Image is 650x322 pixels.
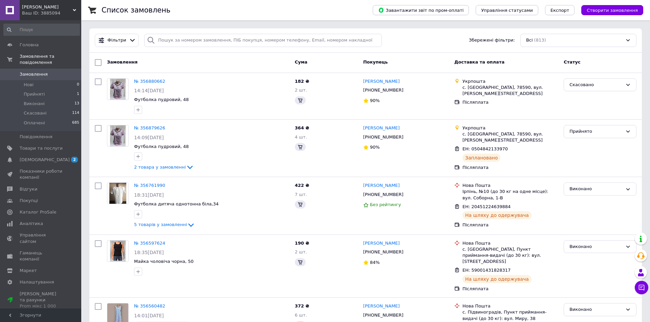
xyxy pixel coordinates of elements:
a: № 356560482 [134,303,165,308]
a: 5 товарів у замовленні [134,222,195,227]
span: Всі [526,37,533,44]
a: Створити замовлення [575,7,643,13]
span: Управління статусами [481,8,533,13]
span: 14:14[DATE] [134,88,164,93]
a: № 356761990 [134,183,165,188]
button: Управління статусами [476,5,538,15]
a: [PERSON_NAME] [363,125,400,131]
span: 6 шт. [295,313,307,318]
span: 364 ₴ [295,125,309,130]
div: Післяплата [462,286,558,292]
span: 114 [72,110,79,116]
span: (813) [534,38,546,43]
a: [PERSON_NAME] [363,78,400,85]
span: Покупець [363,59,388,65]
img: Фото товару [109,183,127,204]
span: 2 шт. [295,88,307,93]
div: [PHONE_NUMBER] [362,190,405,199]
a: № 356880662 [134,79,165,84]
span: Фільтри [108,37,126,44]
span: 5 товарів у замовленні [134,222,187,227]
span: Створити замовлення [587,8,638,13]
div: [PHONE_NUMBER] [362,311,405,320]
div: Післяплата [462,99,558,105]
span: Гаманець компанії [20,250,63,262]
a: Фото товару [107,78,129,100]
a: Майка чоловіча чорна, 50 [134,259,194,264]
button: Створити замовлення [581,5,643,15]
div: Післяплата [462,222,558,228]
span: 0 [77,82,79,88]
span: Скасовані [24,110,47,116]
span: Збережені фільтри: [469,37,515,44]
span: 7 шт. [295,192,307,197]
span: Каталог ProSale [20,209,56,215]
div: Виконано [569,243,623,250]
span: 14:09[DATE] [134,135,164,140]
div: с. [GEOGRAPHIC_DATA], 78590, вул. [PERSON_NAME][STREET_ADDRESS] [462,131,558,143]
span: Покупці [20,198,38,204]
a: Фото товару [107,182,129,204]
span: Комора Мурчика [22,4,73,10]
span: 90% [370,145,380,150]
button: Чат з покупцем [635,281,648,294]
span: 190 ₴ [295,241,309,246]
div: Укрпошта [462,78,558,84]
span: Нові [24,82,34,88]
span: 182 ₴ [295,79,309,84]
span: Аналітика [20,221,43,227]
span: 14:01[DATE] [134,313,164,318]
span: Виконані [24,101,45,107]
span: 18:31[DATE] [134,192,164,198]
span: Cума [295,59,307,65]
span: Без рейтингу [370,202,401,207]
a: Фото товару [107,125,129,147]
input: Пошук за номером замовлення, ПІБ покупця, номером телефону, Email, номером накладної [144,34,382,47]
span: Оплачені [24,120,45,126]
img: Фото товару [110,125,126,146]
span: 90% [370,98,380,103]
div: Ірпінь, №10 (до 30 кг на одне місце): вул. Соборна, 1-В [462,189,558,201]
button: Завантажити звіт по пром-оплаті [373,5,469,15]
span: Замовлення та повідомлення [20,53,81,66]
div: с. Підвиноградів, Пункт приймання-видачі (до 30 кг): вул. Миру, 38 [462,309,558,321]
div: [PHONE_NUMBER] [362,133,405,142]
div: [PHONE_NUMBER] [362,86,405,95]
div: [PHONE_NUMBER] [362,248,405,256]
div: Післяплата [462,165,558,171]
span: 2 [71,157,78,163]
span: 13 [74,101,79,107]
div: Нова Пошта [462,240,558,246]
a: 2 товара у замовленні [134,165,194,170]
a: Футболка пудровий, 48 [134,97,189,102]
span: Прийняті [24,91,45,97]
span: [PERSON_NAME] та рахунки [20,291,63,309]
span: ЕН: 20451224639884 [462,204,511,209]
span: 2 товара у замовленні [134,165,186,170]
div: Прийнято [569,128,623,135]
span: Повідомлення [20,134,52,140]
span: ЕН: 59001431828317 [462,268,511,273]
div: Нова Пошта [462,303,558,309]
span: 4 шт. [295,134,307,140]
span: Завантажити звіт по пром-оплаті [378,7,463,13]
div: с. [GEOGRAPHIC_DATA], 78590, вул. [PERSON_NAME][STREET_ADDRESS] [462,84,558,97]
span: [DEMOGRAPHIC_DATA] [20,157,70,163]
div: Виконано [569,306,623,313]
span: 2 шт. [295,249,307,254]
div: Скасовано [569,81,623,89]
img: Фото товару [110,79,126,100]
span: Доставка та оплата [454,59,504,65]
a: Футболка дитяча однотонна біла,34 [134,201,219,206]
span: Управління сайтом [20,232,63,244]
span: Налаштування [20,279,54,285]
span: 84% [370,260,380,265]
a: [PERSON_NAME] [363,303,400,309]
div: Prom мікс 1 000 [20,303,63,309]
div: Нова Пошта [462,182,558,189]
div: На шляху до одержувача [462,211,532,219]
span: Експорт [550,8,569,13]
